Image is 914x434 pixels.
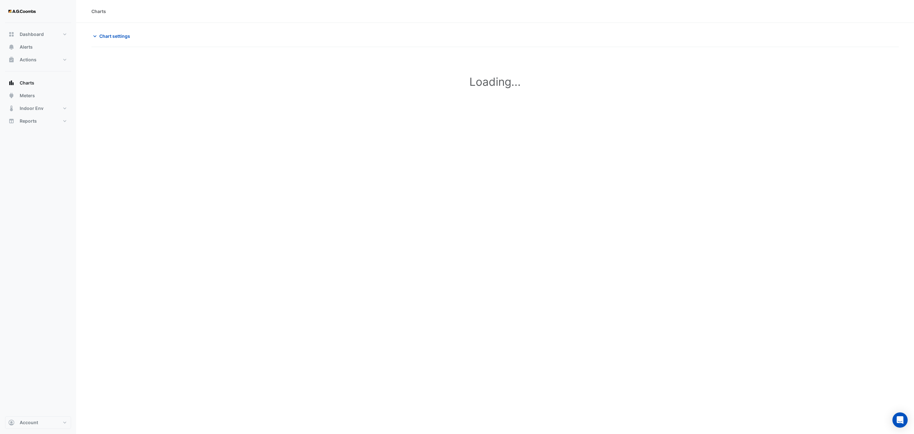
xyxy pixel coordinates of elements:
button: Meters [5,89,71,102]
app-icon: Charts [8,80,15,86]
div: Open Intercom Messenger [892,412,908,428]
span: Dashboard [20,31,44,37]
span: Alerts [20,44,33,50]
span: Chart settings [99,33,130,39]
button: Actions [5,53,71,66]
app-icon: Indoor Env [8,105,15,112]
button: Alerts [5,41,71,53]
img: Company Logo [8,5,36,18]
app-icon: Meters [8,92,15,99]
app-icon: Actions [8,57,15,63]
app-icon: Reports [8,118,15,124]
button: Charts [5,77,71,89]
h1: Loading... [105,75,885,88]
div: Charts [91,8,106,15]
button: Chart settings [91,31,134,42]
app-icon: Dashboard [8,31,15,37]
span: Meters [20,92,35,99]
button: Indoor Env [5,102,71,115]
span: Charts [20,80,34,86]
span: Actions [20,57,36,63]
span: Indoor Env [20,105,43,112]
app-icon: Alerts [8,44,15,50]
span: Reports [20,118,37,124]
span: Account [20,419,38,426]
button: Dashboard [5,28,71,41]
button: Reports [5,115,71,127]
button: Account [5,416,71,429]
